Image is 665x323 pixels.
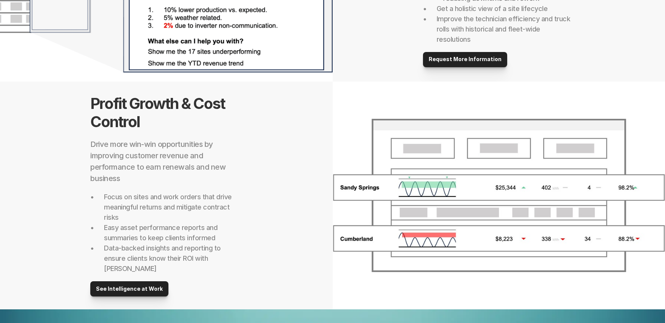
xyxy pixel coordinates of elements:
[90,139,242,184] h2: Drive more win-win opportunities by improving customer revenue and performance to earn renewals a...
[104,192,242,222] h2: Focus on sites and work orders that drive meaningful returns and mitigate contract risks
[90,281,168,296] a: See Intelligence at Work
[429,56,502,63] p: Request More Information
[423,52,507,67] a: Request More Information
[627,287,665,323] iframe: Chat Widget
[437,14,575,44] p: Improve the technician efficiency and truck rolls with historical and fleet-wide resolutions
[437,3,575,14] h2: Get a holistic view of a site lifecycle
[104,243,242,274] p: Data-backed insights and reporting to ensure clients know their ROI with [PERSON_NAME]
[90,95,242,131] h1: Profit Growth & Cost Control
[96,286,163,292] p: See Intelligence at Work
[104,222,242,243] h2: Easy asset performance reports and summaries to keep clients informed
